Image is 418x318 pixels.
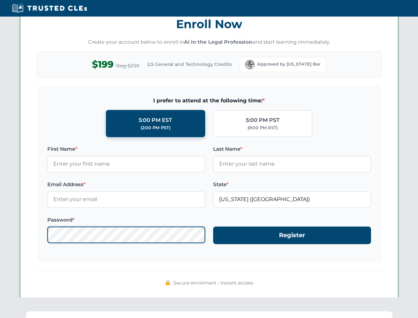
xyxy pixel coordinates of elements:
[248,125,278,131] div: (8:00 PM EST)
[92,57,114,72] span: $199
[213,145,371,153] label: Last Name
[47,96,371,105] span: I prefer to attend at the following time:
[47,145,205,153] label: First Name
[139,116,172,125] div: 5:00 PM EST
[37,14,382,34] h3: Enroll Now
[10,3,89,13] img: Trusted CLEs
[245,60,255,69] img: Florida Bar
[37,38,382,46] p: Create your account below to enroll in and start learning immediately.
[213,227,371,244] button: Register
[47,156,205,172] input: Enter your first name
[141,125,170,131] div: (2:00 PM PST)
[213,181,371,188] label: State
[213,191,371,208] input: Florida (FL)
[47,191,205,208] input: Enter your email
[257,61,320,68] span: Approved by [US_STATE] Bar
[147,61,232,68] span: 2.5 General and Technology Credits
[165,280,170,285] img: 🔒
[246,116,280,125] div: 5:00 PM PST
[47,181,205,188] label: Email Address
[213,156,371,172] input: Enter your last name
[184,39,253,45] strong: AI in the Legal Profession
[116,62,139,70] span: Reg $299
[173,279,253,287] span: Secure enrollment • Instant access
[47,216,205,224] label: Password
